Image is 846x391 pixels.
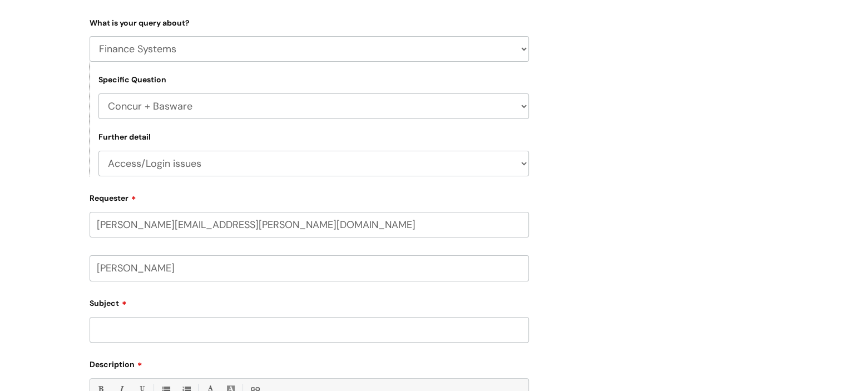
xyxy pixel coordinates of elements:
[90,190,529,203] label: Requester
[98,75,166,85] label: Specific Question
[90,356,529,369] label: Description
[90,255,529,281] input: Your Name
[90,16,529,28] label: What is your query about?
[90,295,529,308] label: Subject
[90,212,529,237] input: Email
[98,132,151,142] label: Further detail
